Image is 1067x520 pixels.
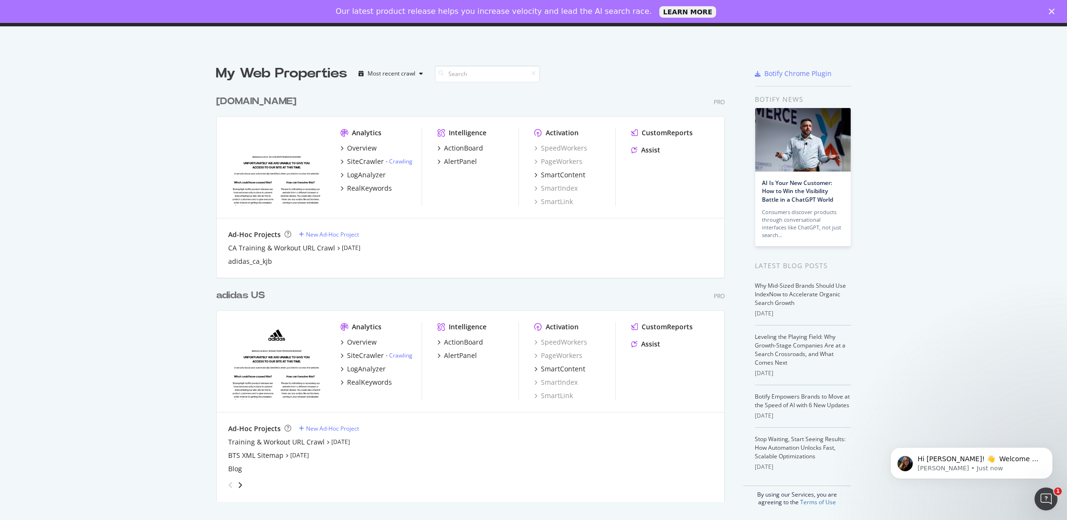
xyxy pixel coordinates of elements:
[642,322,693,332] div: CustomReports
[534,364,585,374] a: SmartContent
[228,243,335,253] a: CA Training & Workout URL Crawl
[228,464,242,474] a: Blog
[755,412,851,420] div: [DATE]
[534,337,587,347] a: SpeedWorkers
[449,322,486,332] div: Intelligence
[347,184,392,193] div: RealKeywords
[216,289,265,303] div: adidas US
[340,378,392,387] a: RealKeywords
[444,143,483,153] div: ActionBoard
[340,157,412,166] a: SiteCrawler- Crawling
[216,95,296,108] div: [DOMAIN_NAME]
[714,292,725,300] div: Pro
[435,65,540,82] input: Search
[765,69,832,78] div: Botify Chrome Plugin
[340,143,377,153] a: Overview
[1049,9,1058,14] div: Close
[306,230,359,238] div: New Ad-Hoc Project
[299,230,359,238] a: New Ad-Hoc Project
[534,351,582,360] a: PageWorkers
[336,7,652,16] div: Our latest product release helps you increase velocity and lead the AI search race.
[534,143,587,153] a: SpeedWorkers
[534,391,573,401] a: SmartLink
[347,337,377,347] div: Overview
[347,364,386,374] div: LogAnalyzer
[755,309,851,318] div: [DATE]
[641,145,660,155] div: Assist
[216,64,348,83] div: My Web Properties
[1035,487,1057,510] iframe: Intercom live chat
[449,128,486,138] div: Intelligence
[228,437,325,447] div: Training & Workout URL Crawl
[237,480,243,490] div: angle-right
[340,170,386,180] a: LogAnalyzer
[331,438,350,446] a: [DATE]
[347,157,384,166] div: SiteCrawler
[755,69,832,78] a: Botify Chrome Plugin
[386,351,412,359] div: -
[546,322,579,332] div: Activation
[546,128,579,138] div: Activation
[342,244,360,252] a: [DATE]
[389,351,412,359] a: Crawling
[228,322,325,400] img: adidas.com/us
[437,143,483,153] a: ActionBoard
[228,230,281,239] div: Ad-Hoc Projects
[352,322,381,332] div: Analytics
[444,157,477,166] div: AlertPanel
[340,351,412,360] a: SiteCrawler- Crawling
[800,498,836,506] a: Terms of Use
[641,339,660,349] div: Assist
[755,392,850,409] a: Botify Empowers Brands to Move at the Speed of AI with 6 New Updates
[216,83,732,502] div: grid
[755,282,846,307] a: Why Mid-Sized Brands Should Use IndexNow to Accelerate Organic Search Growth
[631,339,660,349] a: Assist
[755,333,846,367] a: Leveling the Playing Field: Why Growth-Stage Companies Are at a Search Crossroads, and What Comes...
[306,424,359,433] div: New Ad-Hoc Project
[340,184,392,193] a: RealKeywords
[659,6,716,18] a: LEARN MORE
[228,451,284,460] a: BTS XML Sitemap
[1054,487,1062,495] span: 1
[386,157,412,165] div: -
[762,179,834,203] a: AI Is Your New Customer: How to Win the Visibility Battle in a ChatGPT World
[534,197,573,206] a: SmartLink
[444,337,483,347] div: ActionBoard
[762,208,844,239] div: Consumers discover products through conversational interfaces like ChatGPT, not just search…
[347,378,392,387] div: RealKeywords
[541,364,585,374] div: SmartContent
[534,170,585,180] a: SmartContent
[299,424,359,433] a: New Ad-Hoc Project
[534,378,578,387] a: SmartIndex
[347,351,384,360] div: SiteCrawler
[755,94,851,105] div: Botify news
[437,337,483,347] a: ActionBoard
[228,257,272,266] div: adidas_ca_kjb
[352,128,381,138] div: Analytics
[755,108,851,172] img: AI Is Your New Customer: How to Win the Visibility Battle in a ChatGPT World
[216,289,269,303] a: adidas US
[642,128,693,138] div: CustomReports
[631,128,693,138] a: CustomReports
[534,184,578,193] a: SmartIndex
[631,145,660,155] a: Assist
[541,170,585,180] div: SmartContent
[368,71,416,76] div: Most recent crawl
[755,260,851,271] div: Latest Blog Posts
[340,364,386,374] a: LogAnalyzer
[340,337,377,347] a: Overview
[743,486,851,506] div: By using our Services, you are agreeing to the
